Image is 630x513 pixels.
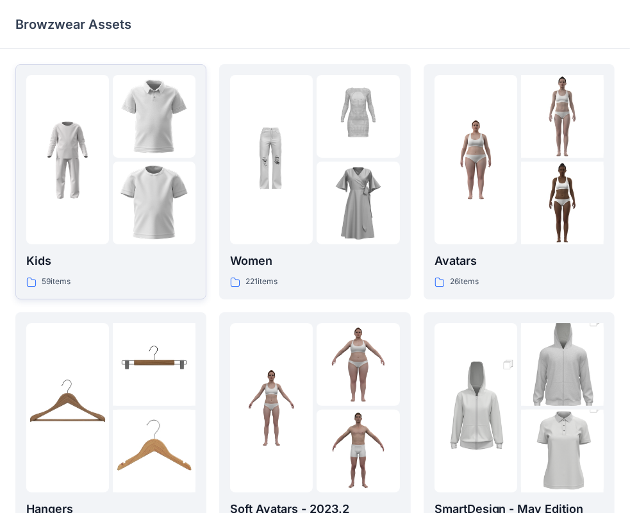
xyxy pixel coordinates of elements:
img: folder 1 [26,366,109,449]
img: folder 2 [317,323,399,406]
img: folder 2 [521,75,604,158]
p: 59 items [42,275,70,289]
a: folder 1folder 2folder 3Women221items [219,64,410,299]
img: folder 2 [521,303,604,427]
img: folder 1 [26,119,109,201]
img: folder 1 [230,119,313,201]
a: folder 1folder 2folder 3Avatars26items [424,64,615,299]
img: folder 1 [435,119,517,201]
img: folder 3 [317,410,399,492]
a: folder 1folder 2folder 3Kids59items [15,64,206,299]
img: folder 2 [113,323,195,406]
img: folder 3 [317,162,399,244]
p: Browzwear Assets [15,15,131,33]
p: Kids [26,252,195,270]
img: folder 3 [521,162,604,244]
img: folder 2 [317,75,399,158]
img: folder 1 [230,366,313,449]
p: 26 items [450,275,479,289]
img: folder 3 [113,410,195,492]
img: folder 1 [435,346,517,470]
p: 221 items [245,275,278,289]
p: Women [230,252,399,270]
img: folder 2 [113,75,195,158]
img: folder 3 [113,162,195,244]
p: Avatars [435,252,604,270]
